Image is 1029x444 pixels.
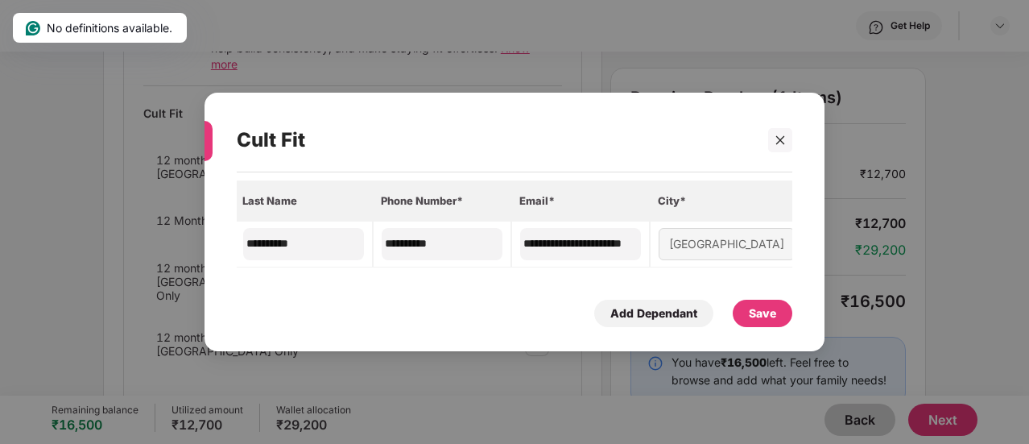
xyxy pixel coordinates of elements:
[659,228,795,260] div: [GEOGRAPHIC_DATA]
[610,305,697,322] div: Add Dependant
[234,181,373,221] th: Last Name
[237,109,746,172] div: Cult Fit
[511,181,650,221] th: Email*
[749,305,776,322] div: Save
[775,135,786,146] span: close
[373,181,511,221] th: Phone Number*
[650,181,803,221] th: City*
